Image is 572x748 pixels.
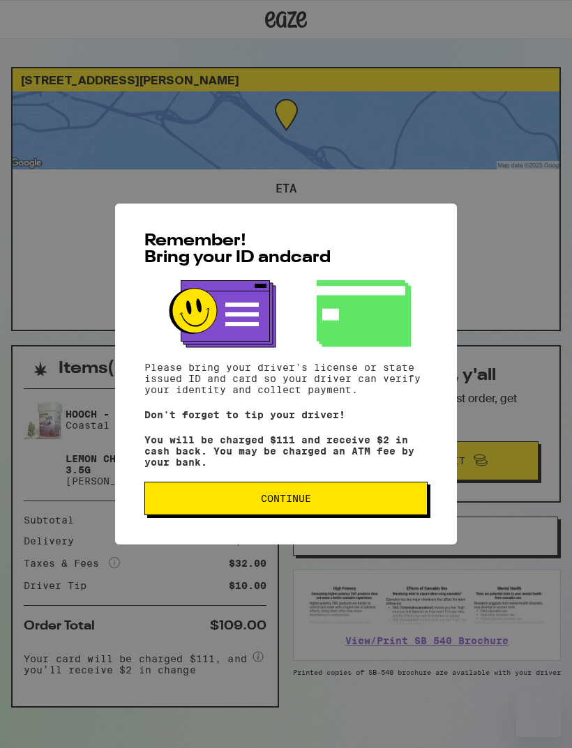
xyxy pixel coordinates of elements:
[261,494,311,503] span: Continue
[144,409,428,420] p: Don't forget to tip your driver!
[516,692,561,737] iframe: Button to launch messaging window
[144,362,428,395] p: Please bring your driver's license or state issued ID and card so your driver can verify your ide...
[144,434,428,468] p: You will be charged $111 and receive $2 in cash back. You may be charged an ATM fee by your bank.
[144,233,331,266] span: Remember! Bring your ID and card
[144,482,428,515] button: Continue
